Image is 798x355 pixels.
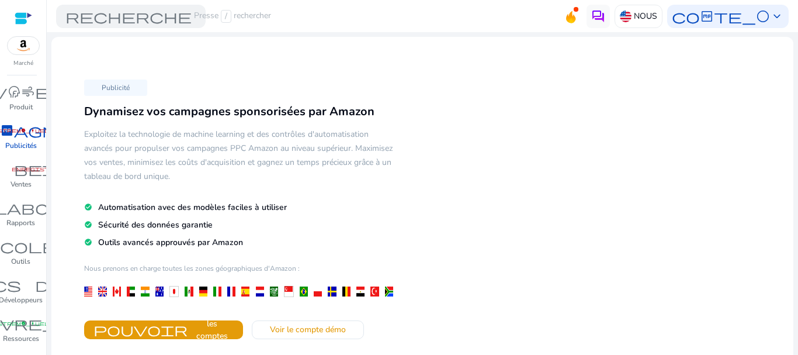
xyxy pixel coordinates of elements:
font: Produit [9,102,33,112]
img: us.svg [620,11,632,22]
font: Outils [11,257,30,266]
font: Presse [194,10,218,21]
font: Voir le compte démo [270,324,346,335]
font: Dynamisez vos campagnes sponsorisées par Amazon [84,104,374,119]
font: Rapports [6,218,35,228]
font: / [225,11,227,22]
font: Sécurité des données garantie [98,219,213,230]
font: pouvoir [93,321,188,337]
mat-icon: check_circle [84,220,92,230]
font: NOUS [634,11,657,22]
font: Nous prenons en charge toutes les zones géographiques d'Amazon : [84,264,300,273]
font: Publicité [102,83,130,92]
font: Ventes [11,180,32,189]
font: rechercher [234,10,271,21]
font: Publicités [5,141,37,150]
img: amazon.svg [8,37,39,54]
font: Ressources [3,334,39,343]
font: recherche [65,8,192,25]
font: Outils avancés approuvés par Amazon [98,237,243,248]
font: Marché [13,59,33,67]
font: compte_circle [672,8,770,25]
mat-icon: check_circle [84,202,92,212]
font: keyboard_arrow_down [770,8,784,25]
font: Automatisation avec des modèles faciles à utiliser [98,202,287,213]
font: Connecter les comptes publicitaires [190,306,234,354]
mat-icon: check_circle [84,237,92,247]
button: Voir le compte démo [252,320,364,339]
font: Exploitez la technologie de machine learning et des contrôles d'automatisation avancés pour propu... [84,129,393,182]
button: pouvoirConnecter les comptes publicitaires [84,320,243,339]
font: enregistrement_manuel_fibre [12,166,119,172]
